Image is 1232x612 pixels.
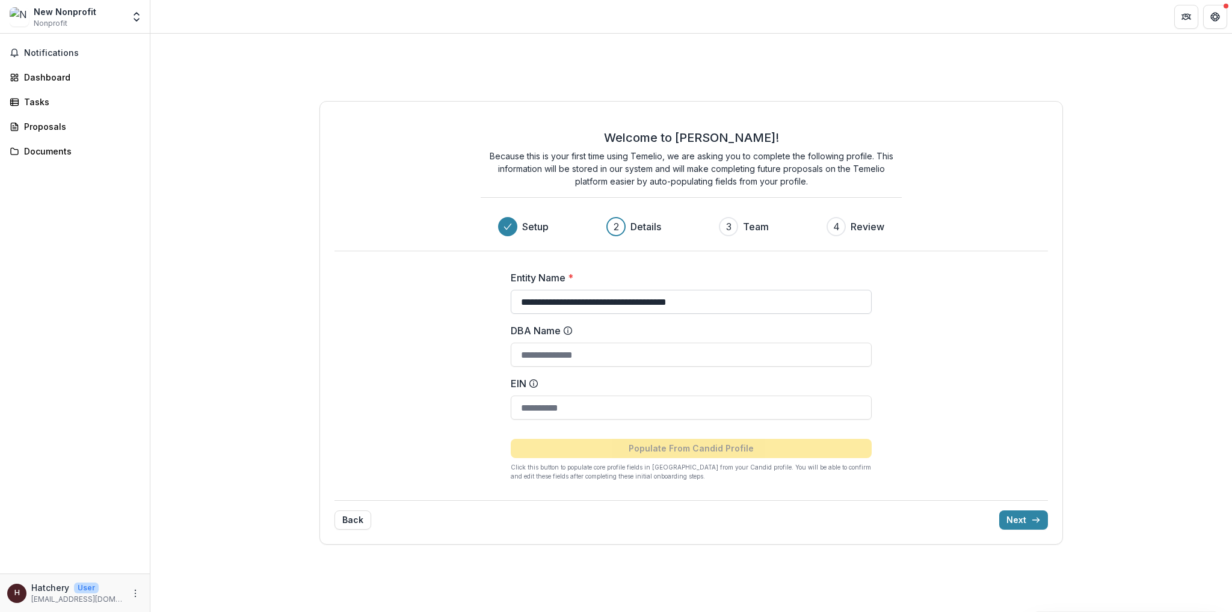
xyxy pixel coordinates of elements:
a: Tasks [5,92,145,112]
a: Proposals [5,117,145,136]
label: EIN [511,376,864,391]
button: Populate From Candid Profile [511,439,872,458]
label: DBA Name [511,323,864,338]
h3: Setup [522,219,549,234]
div: Dashboard [24,71,135,84]
span: Nonprofit [34,18,67,29]
div: 4 [833,219,840,234]
p: Hatchery [31,581,69,594]
button: Back [334,510,371,530]
h3: Review [851,219,884,234]
div: Progress [498,217,884,236]
button: Open entity switcher [128,5,145,29]
div: Tasks [24,96,135,108]
h2: Welcome to [PERSON_NAME]! [604,130,779,145]
button: Next [999,510,1048,530]
p: Because this is your first time using Temelio, we are asking you to complete the following profil... [481,150,902,188]
p: Click this button to populate core profile fields in [GEOGRAPHIC_DATA] from your Candid profile. ... [511,463,872,481]
button: Get Help [1203,5,1227,29]
div: 2 [614,219,619,234]
span: Notifications [24,48,140,58]
label: Entity Name [511,271,864,285]
h3: Details [630,219,661,234]
div: Documents [24,145,135,158]
p: User [74,583,99,593]
div: Proposals [24,120,135,133]
a: Dashboard [5,67,145,87]
button: More [128,586,143,601]
button: Partners [1174,5,1198,29]
img: New Nonprofit [10,7,29,26]
p: [EMAIL_ADDRESS][DOMAIN_NAME] [31,594,123,605]
h3: Team [743,219,769,234]
a: Documents [5,141,145,161]
button: Notifications [5,43,145,63]
div: Hatchery [14,589,20,597]
div: 3 [726,219,731,234]
div: New Nonprofit [34,5,96,18]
